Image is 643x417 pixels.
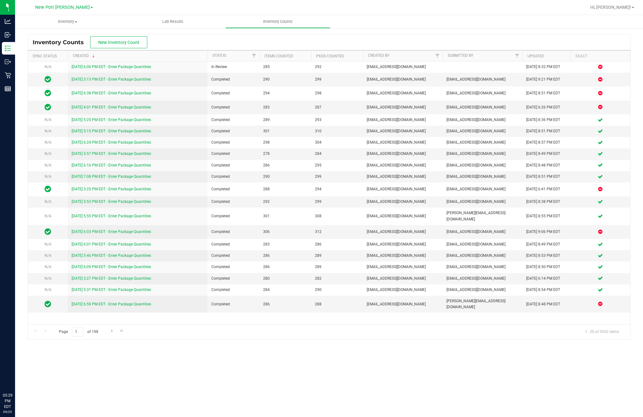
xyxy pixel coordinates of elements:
a: [DATE] 3:27 PM EDT - Enter Package Quantities [72,276,151,281]
a: [DATE] 6:03 PM EDT - Enter Package Quantities [72,230,151,234]
span: 286 [263,264,307,270]
span: [EMAIL_ADDRESS][DOMAIN_NAME] [446,140,519,145]
span: [EMAIL_ADDRESS][DOMAIN_NAME] [446,287,519,293]
span: 308 [315,213,359,219]
span: Completed [211,162,256,168]
span: [EMAIL_ADDRESS][DOMAIN_NAME] [367,151,439,157]
div: [DATE] 8:49 PM EDT [526,241,566,247]
span: [EMAIL_ADDRESS][DOMAIN_NAME] [367,199,439,205]
span: 293 [315,117,359,123]
div: [DATE] 8:32 PM EDT [526,64,566,70]
span: 298 [263,140,307,145]
div: [DATE] 8:49 PM EDT [526,151,566,157]
span: [EMAIL_ADDRESS][DOMAIN_NAME] [367,77,439,82]
span: Completed [211,117,256,123]
span: [EMAIL_ADDRESS][DOMAIN_NAME] [446,253,519,259]
span: Completed [211,287,256,293]
span: [EMAIL_ADDRESS][DOMAIN_NAME] [367,90,439,96]
span: [EMAIL_ADDRESS][DOMAIN_NAME] [446,186,519,192]
span: [EMAIL_ADDRESS][DOMAIN_NAME] [367,276,439,282]
span: Inventory [15,19,120,24]
div: [DATE] 8:38 PM EDT [526,199,566,205]
span: Inventory Counts [255,19,301,24]
span: N/A [45,140,51,145]
div: [DATE] 8:51 PM EDT [526,90,566,96]
a: [DATE] 7:08 PM EDT - Enter Package Quantities [72,174,151,179]
span: 289 [315,264,359,270]
a: [DATE] 5:55 PM EDT - Enter Package Quantities [72,214,151,218]
span: Completed [211,213,256,219]
span: [EMAIL_ADDRESS][DOMAIN_NAME] [446,151,519,157]
span: [EMAIL_ADDRESS][DOMAIN_NAME] [446,276,519,282]
a: [DATE] 5:46 PM EDT - Enter Package Quantities [72,253,151,258]
span: [EMAIL_ADDRESS][DOMAIN_NAME] [446,241,519,247]
a: Go to the last page [117,327,127,335]
span: [EMAIL_ADDRESS][DOMAIN_NAME] [446,117,519,123]
span: [EMAIL_ADDRESS][DOMAIN_NAME] [367,229,439,235]
span: 294 [315,186,359,192]
span: N/A [45,174,51,179]
div: [DATE] 8:55 PM EDT [526,213,566,219]
span: [PERSON_NAME][EMAIL_ADDRESS][DOMAIN_NAME] [446,210,519,222]
span: Completed [211,104,256,110]
iframe: Resource center [6,367,25,386]
span: N/A [45,265,51,269]
div: [DATE] 9:06 PM EDT [526,229,566,235]
span: [EMAIL_ADDRESS][DOMAIN_NAME] [367,174,439,180]
span: 289 [263,117,307,123]
span: Completed [211,276,256,282]
span: N/A [45,288,51,292]
span: 299 [315,199,359,205]
span: 306 [263,229,307,235]
span: [EMAIL_ADDRESS][DOMAIN_NAME] [367,104,439,110]
div: [DATE] 9:21 PM EDT [526,77,566,82]
span: [EMAIL_ADDRESS][DOMAIN_NAME] [446,162,519,168]
div: [DATE] 8:54 PM EDT [526,287,566,293]
span: [EMAIL_ADDRESS][DOMAIN_NAME] [367,64,439,70]
a: Filter [249,50,259,61]
span: [EMAIL_ADDRESS][DOMAIN_NAME] [446,128,519,134]
span: [EMAIL_ADDRESS][DOMAIN_NAME] [446,104,519,110]
span: Completed [211,253,256,259]
span: 290 [315,287,359,293]
a: Created By [368,53,389,58]
span: 288 [315,301,359,307]
span: Completed [211,199,256,205]
span: [EMAIL_ADDRESS][DOMAIN_NAME] [367,264,439,270]
div: [DATE] 8:50 PM EDT [526,264,566,270]
span: 310 [315,128,359,134]
span: New Inventory Count [98,40,139,45]
span: In Sync [45,103,51,112]
span: In Sync [45,89,51,98]
a: Pkgs Counted [316,54,344,58]
div: [DATE] 8:48 PM EDT [526,162,566,168]
span: Inventory Counts [33,39,90,46]
span: N/A [45,276,51,281]
inline-svg: Inbound [5,32,11,38]
span: 298 [315,90,359,96]
span: 284 [315,151,359,157]
a: [DATE] 6:00 PM EDT - Enter Package Quantities [72,65,151,69]
span: N/A [45,129,51,133]
span: 283 [263,104,307,110]
th: Exact [570,50,630,61]
p: 09/25 [3,409,12,414]
span: 1 - 20 of 3952 items [580,327,624,336]
span: 280 [263,276,307,282]
span: 292 [315,64,359,70]
div: [DATE] 6:14 PM EDT [526,276,566,282]
a: [DATE] 6:16 PM EDT - Enter Package Quantities [72,163,151,167]
span: N/A [45,242,51,246]
p: 05:29 PM EDT [3,393,12,409]
span: [EMAIL_ADDRESS][DOMAIN_NAME] [367,186,439,192]
a: Inventory [15,15,120,28]
span: In Review [211,64,256,70]
a: [DATE] 5:31 PM EDT - Enter Package Quantities [72,288,151,292]
inline-svg: Analytics [5,18,11,24]
span: 286 [263,162,307,168]
span: 286 [263,253,307,259]
a: [DATE] 4:01 PM EDT - Enter Package Quantities [72,105,151,109]
span: Lab Results [154,19,192,24]
span: Completed [211,90,256,96]
span: 292 [263,199,307,205]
